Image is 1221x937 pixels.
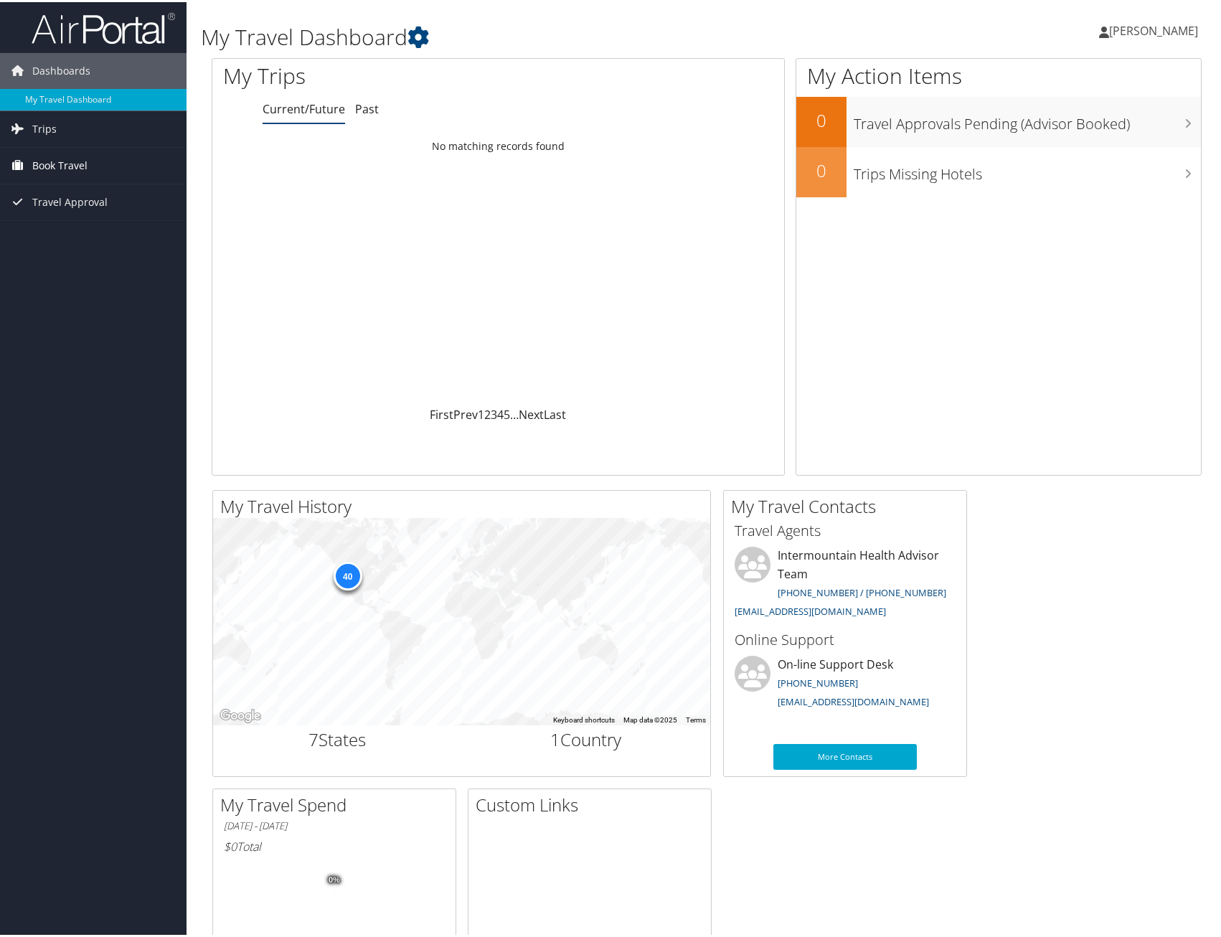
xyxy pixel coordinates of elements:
h3: Trips Missing Hotels [854,155,1201,182]
span: Map data ©2025 [623,714,677,722]
span: 7 [308,725,319,749]
h6: [DATE] - [DATE] [224,817,445,831]
a: 4 [497,405,504,420]
img: airportal-logo.png [32,9,175,43]
div: 40 [333,560,362,588]
h6: Total [224,837,445,852]
h2: States [224,725,451,750]
span: Trips [32,109,57,145]
a: [PERSON_NAME] [1099,7,1212,50]
h3: Travel Agents [735,519,956,539]
h2: Custom Links [476,791,711,815]
h1: My Travel Dashboard [201,20,875,50]
a: 2 [484,405,491,420]
a: [EMAIL_ADDRESS][DOMAIN_NAME] [735,603,886,616]
h3: Online Support [735,628,956,648]
a: 0Travel Approvals Pending (Advisor Booked) [796,95,1201,145]
a: Terms (opens in new tab) [686,714,706,722]
li: On-line Support Desk [727,654,963,712]
tspan: 0% [329,874,340,882]
span: [PERSON_NAME] [1109,21,1198,37]
a: Next [519,405,544,420]
a: More Contacts [773,742,917,768]
h1: My Action Items [796,59,1201,89]
h2: 0 [796,106,847,131]
h1: My Trips [223,59,535,89]
a: 5 [504,405,510,420]
a: Open this area in Google Maps (opens a new window) [217,705,264,723]
a: 1 [478,405,484,420]
h2: My Travel Contacts [731,492,966,517]
a: Past [355,99,379,115]
span: Dashboards [32,51,90,87]
h3: Travel Approvals Pending (Advisor Booked) [854,105,1201,132]
a: [EMAIL_ADDRESS][DOMAIN_NAME] [778,693,929,706]
a: [PHONE_NUMBER] [778,674,858,687]
a: First [430,405,453,420]
a: 3 [491,405,497,420]
a: [PHONE_NUMBER] / [PHONE_NUMBER] [778,584,946,597]
span: … [510,405,519,420]
a: Last [544,405,566,420]
td: No matching records found [212,131,784,157]
li: Intermountain Health Advisor Team [727,545,963,621]
h2: My Travel Spend [220,791,456,815]
span: $0 [224,837,237,852]
span: Book Travel [32,146,88,182]
h2: My Travel History [220,492,710,517]
img: Google [217,705,264,723]
h2: 0 [796,156,847,181]
a: 0Trips Missing Hotels [796,145,1201,195]
h2: Country [473,725,700,750]
a: Prev [453,405,478,420]
a: Current/Future [263,99,345,115]
span: Travel Approval [32,182,108,218]
button: Keyboard shortcuts [553,713,615,723]
span: 1 [550,725,560,749]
